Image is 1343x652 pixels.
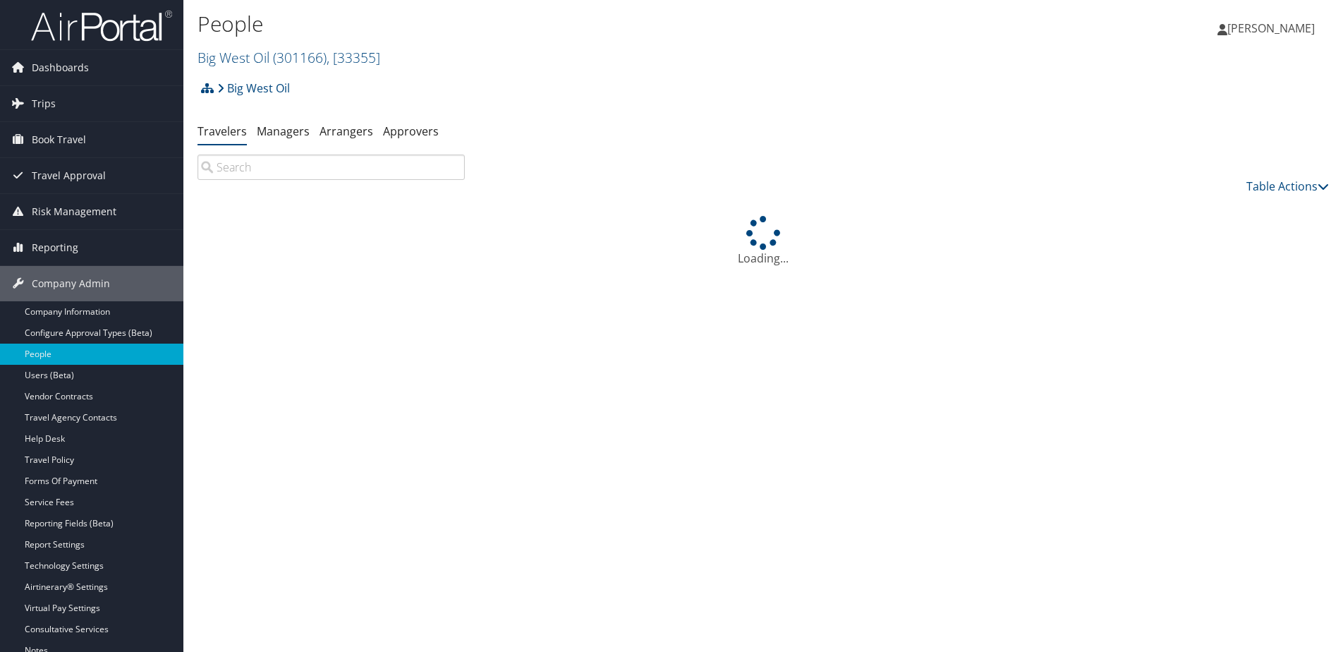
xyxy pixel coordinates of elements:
[32,230,78,265] span: Reporting
[197,123,247,139] a: Travelers
[31,9,172,42] img: airportal-logo.png
[1246,179,1329,194] a: Table Actions
[32,50,89,85] span: Dashboards
[383,123,439,139] a: Approvers
[1227,20,1315,36] span: [PERSON_NAME]
[217,74,290,102] a: Big West Oil
[320,123,373,139] a: Arrangers
[327,48,380,67] span: , [ 33355 ]
[197,9,952,39] h1: People
[197,216,1329,267] div: Loading...
[32,194,116,229] span: Risk Management
[32,122,86,157] span: Book Travel
[197,155,465,180] input: Search
[1217,7,1329,49] a: [PERSON_NAME]
[32,266,110,301] span: Company Admin
[32,158,106,193] span: Travel Approval
[197,48,380,67] a: Big West Oil
[32,86,56,121] span: Trips
[257,123,310,139] a: Managers
[273,48,327,67] span: ( 301166 )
